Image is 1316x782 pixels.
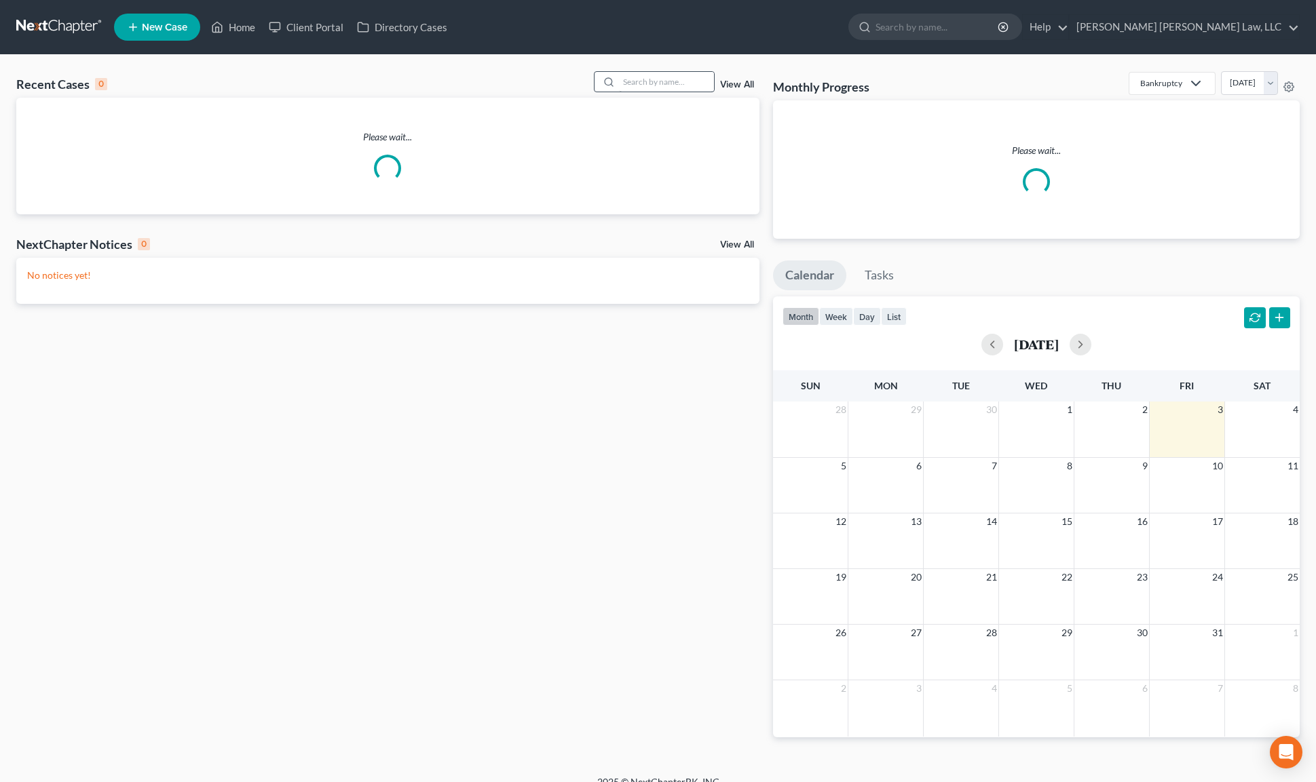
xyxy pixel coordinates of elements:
[1211,513,1224,530] span: 17
[1070,15,1299,39] a: [PERSON_NAME] [PERSON_NAME] Law, LLC
[16,236,150,252] div: NextChapter Notices
[834,569,848,585] span: 19
[819,307,853,326] button: week
[1102,380,1121,391] span: Thu
[915,680,923,697] span: 3
[27,269,749,282] p: No notices yet!
[95,78,107,90] div: 0
[801,380,821,391] span: Sun
[1014,337,1059,351] h2: [DATE]
[204,15,262,39] a: Home
[1292,680,1300,697] span: 8
[1292,625,1300,641] span: 1
[783,307,819,326] button: month
[262,15,350,39] a: Client Portal
[619,72,714,92] input: Search by name...
[1286,513,1300,530] span: 18
[1135,513,1149,530] span: 16
[834,402,848,418] span: 28
[1066,458,1074,474] span: 8
[840,680,848,697] span: 2
[909,625,923,641] span: 27
[138,238,150,250] div: 0
[1211,458,1224,474] span: 10
[1023,15,1068,39] a: Help
[1060,569,1074,585] span: 22
[1135,625,1149,641] span: 30
[840,458,848,474] span: 5
[1216,402,1224,418] span: 3
[1292,402,1300,418] span: 4
[1141,680,1149,697] span: 6
[142,22,187,33] span: New Case
[985,569,998,585] span: 21
[909,402,923,418] span: 29
[1140,77,1182,89] div: Bankruptcy
[1066,680,1074,697] span: 5
[720,80,754,90] a: View All
[990,458,998,474] span: 7
[1060,625,1074,641] span: 29
[985,625,998,641] span: 28
[990,680,998,697] span: 4
[853,307,881,326] button: day
[985,513,998,530] span: 14
[1254,380,1271,391] span: Sat
[1180,380,1194,391] span: Fri
[915,458,923,474] span: 6
[876,14,1000,39] input: Search by name...
[1141,458,1149,474] span: 9
[834,625,848,641] span: 26
[852,260,906,290] a: Tasks
[1135,569,1149,585] span: 23
[720,240,754,250] a: View All
[1286,569,1300,585] span: 25
[1216,680,1224,697] span: 7
[1141,402,1149,418] span: 2
[16,130,759,144] p: Please wait...
[1270,736,1302,768] div: Open Intercom Messenger
[909,513,923,530] span: 13
[773,260,846,290] a: Calendar
[1060,513,1074,530] span: 15
[1286,458,1300,474] span: 11
[784,144,1289,157] p: Please wait...
[773,79,869,95] h3: Monthly Progress
[1211,569,1224,585] span: 24
[834,513,848,530] span: 12
[16,76,107,92] div: Recent Cases
[874,380,898,391] span: Mon
[881,307,907,326] button: list
[350,15,454,39] a: Directory Cases
[952,380,970,391] span: Tue
[909,569,923,585] span: 20
[1211,625,1224,641] span: 31
[985,402,998,418] span: 30
[1066,402,1074,418] span: 1
[1025,380,1047,391] span: Wed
